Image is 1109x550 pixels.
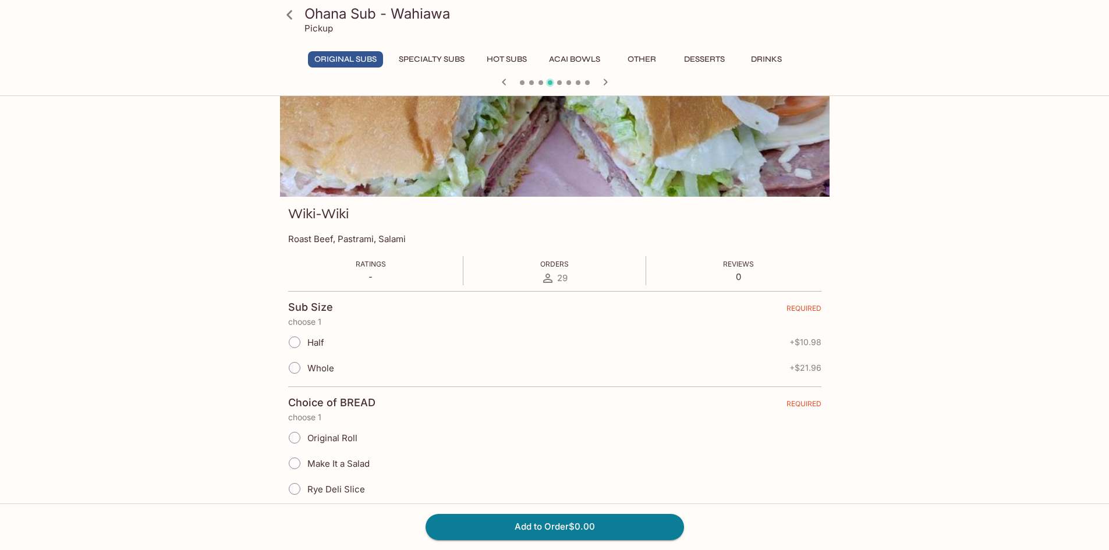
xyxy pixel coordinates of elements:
span: Ratings [356,260,386,268]
span: Make It a Salad [307,458,370,469]
button: Specialty Subs [392,51,471,68]
button: Acai Bowls [543,51,607,68]
h3: Wiki-Wiki [288,205,349,223]
h3: Ohana Sub - Wahiawa [304,5,825,23]
span: Original Roll [307,432,357,443]
h4: Choice of BREAD [288,396,375,409]
span: Orders [540,260,569,268]
p: - [356,271,386,282]
span: Half [307,337,324,348]
button: Drinks [740,51,793,68]
button: Hot Subs [480,51,533,68]
span: Reviews [723,260,754,268]
button: Original Subs [308,51,383,68]
span: Whole [307,363,334,374]
span: Rye Deli Slice [307,484,365,495]
span: REQUIRED [786,304,821,317]
span: + $21.96 [789,363,821,372]
p: 0 [723,271,754,282]
span: REQUIRED [786,399,821,413]
div: Wiki-Wiki [280,42,830,197]
p: Roast Beef, Pastrami, Salami [288,233,821,244]
p: choose 1 [288,413,821,422]
h4: Sub Size [288,301,333,314]
button: Desserts [678,51,731,68]
button: Add to Order$0.00 [426,514,684,540]
span: + $10.98 [789,338,821,347]
p: choose 1 [288,317,821,327]
p: Pickup [304,23,333,34]
span: 29 [557,272,568,283]
button: Other [616,51,668,68]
